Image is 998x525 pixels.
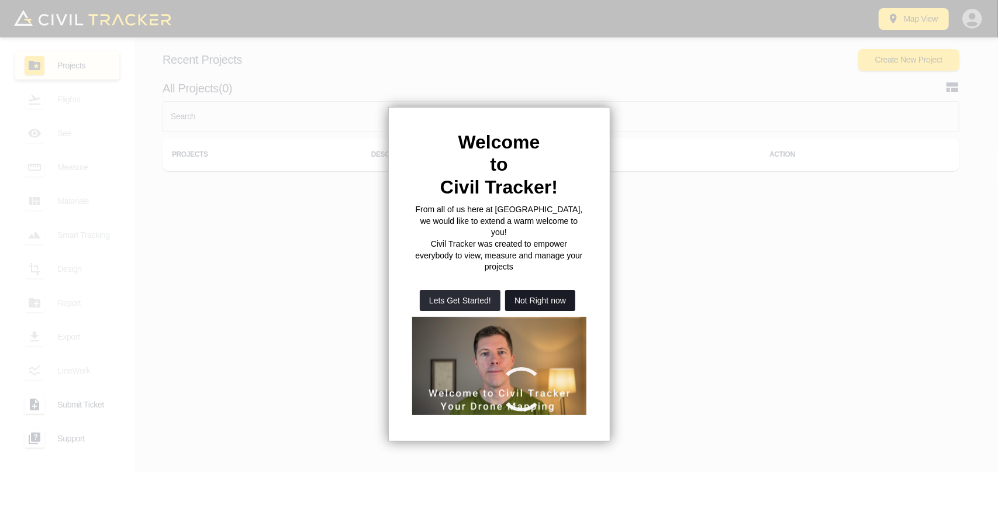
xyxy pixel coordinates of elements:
p: From all of us here at [GEOGRAPHIC_DATA], we would like to extend a warm welcome to you! [412,204,586,239]
h2: Welcome [412,131,586,153]
h2: Civil Tracker! [412,176,586,198]
button: Not Right now [505,290,575,311]
h2: to [412,153,586,175]
iframe: Welcome to Civil Tracker [412,317,587,415]
button: Lets Get Started! [420,290,500,311]
p: Civil Tracker was created to empower everybody to view, measure and manage your projects [412,239,586,273]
